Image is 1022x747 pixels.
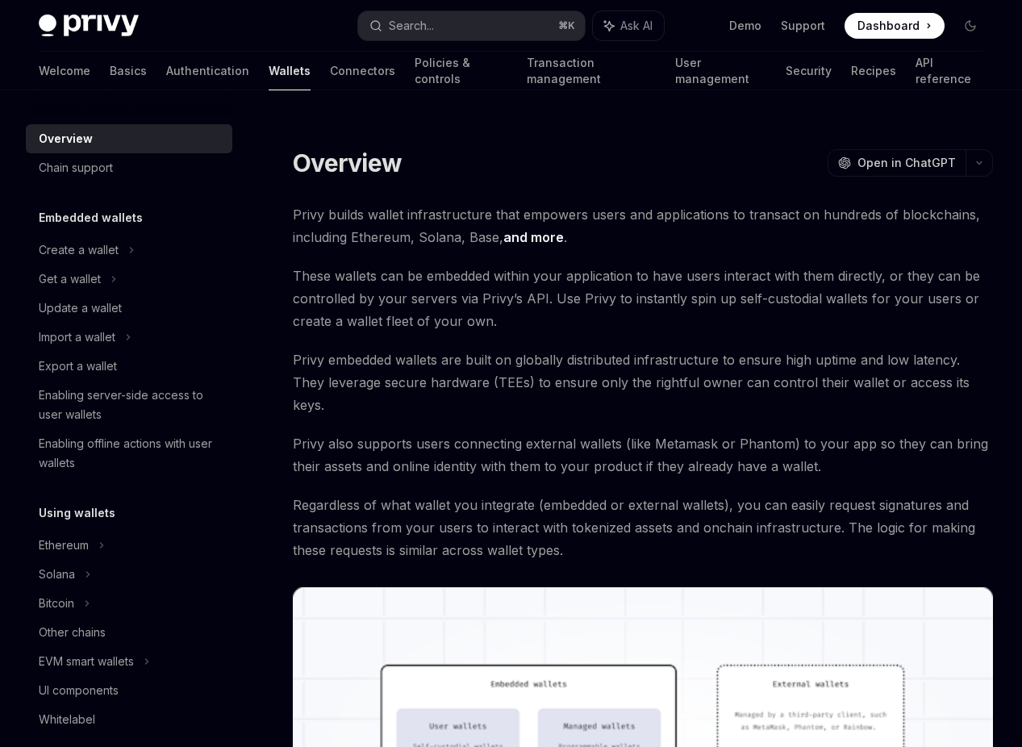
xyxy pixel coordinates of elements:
[26,153,232,182] a: Chain support
[166,52,249,90] a: Authentication
[39,681,119,700] div: UI components
[39,594,74,613] div: Bitcoin
[39,710,95,729] div: Whitelabel
[26,676,232,705] a: UI components
[857,155,956,171] span: Open in ChatGPT
[39,503,115,523] h5: Using wallets
[39,52,90,90] a: Welcome
[293,148,402,177] h1: Overview
[26,429,232,478] a: Enabling offline actions with user wallets
[39,208,143,227] h5: Embedded wallets
[39,357,117,376] div: Export a wallet
[293,203,993,248] span: Privy builds wallet infrastructure that empowers users and applications to transact on hundreds o...
[293,432,993,478] span: Privy also supports users connecting external wallets (like Metamask or Phantom) to your app so t...
[957,13,983,39] button: Toggle dark mode
[39,298,122,318] div: Update a wallet
[26,705,232,734] a: Whitelabel
[415,52,507,90] a: Policies & controls
[620,18,653,34] span: Ask AI
[39,434,223,473] div: Enabling offline actions with user wallets
[293,348,993,416] span: Privy embedded wallets are built on globally distributed infrastructure to ensure high uptime and...
[729,18,761,34] a: Demo
[110,52,147,90] a: Basics
[39,269,101,289] div: Get a wallet
[39,386,223,424] div: Enabling server-side access to user wallets
[558,19,575,32] span: ⌘ K
[293,494,993,561] span: Regardless of what wallet you integrate (embedded or external wallets), you can easily request si...
[26,381,232,429] a: Enabling server-side access to user wallets
[675,52,766,90] a: User management
[593,11,664,40] button: Ask AI
[845,13,945,39] a: Dashboard
[786,52,832,90] a: Security
[39,240,119,260] div: Create a wallet
[781,18,825,34] a: Support
[39,328,115,347] div: Import a wallet
[26,618,232,647] a: Other chains
[39,15,139,37] img: dark logo
[26,124,232,153] a: Overview
[39,565,75,584] div: Solana
[39,158,113,177] div: Chain support
[916,52,983,90] a: API reference
[39,129,93,148] div: Overview
[857,18,920,34] span: Dashboard
[503,229,564,246] a: and more
[389,16,434,35] div: Search...
[269,52,311,90] a: Wallets
[39,623,106,642] div: Other chains
[26,294,232,323] a: Update a wallet
[851,52,896,90] a: Recipes
[330,52,395,90] a: Connectors
[358,11,586,40] button: Search...⌘K
[527,52,655,90] a: Transaction management
[39,652,134,671] div: EVM smart wallets
[293,265,993,332] span: These wallets can be embedded within your application to have users interact with them directly, ...
[26,352,232,381] a: Export a wallet
[39,536,89,555] div: Ethereum
[828,149,966,177] button: Open in ChatGPT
